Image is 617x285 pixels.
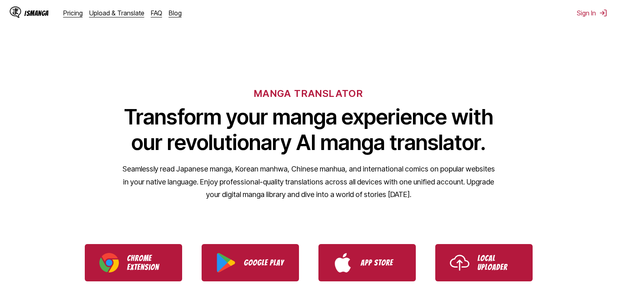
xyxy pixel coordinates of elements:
[99,253,119,272] img: Chrome logo
[151,9,162,17] a: FAQ
[122,104,495,155] h1: Transform your manga experience with our revolutionary AI manga translator.
[63,9,83,17] a: Pricing
[216,253,236,272] img: Google Play logo
[577,9,607,17] button: Sign In
[122,163,495,201] p: Seamlessly read Japanese manga, Korean manhwa, Chinese manhua, and international comics on popula...
[254,88,363,99] h6: MANGA TRANSLATOR
[318,244,416,281] a: Download IsManga from App Store
[127,254,168,272] p: Chrome Extension
[10,6,63,19] a: IsManga LogoIsManga
[477,254,518,272] p: Local Uploader
[10,6,21,18] img: IsManga Logo
[202,244,299,281] a: Download IsManga from Google Play
[599,9,607,17] img: Sign out
[89,9,144,17] a: Upload & Translate
[169,9,182,17] a: Blog
[333,253,353,272] img: App Store logo
[435,244,533,281] a: Use IsManga Local Uploader
[85,244,182,281] a: Download IsManga Chrome Extension
[244,258,284,267] p: Google Play
[24,9,49,17] div: IsManga
[361,258,401,267] p: App Store
[450,253,469,272] img: Upload icon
